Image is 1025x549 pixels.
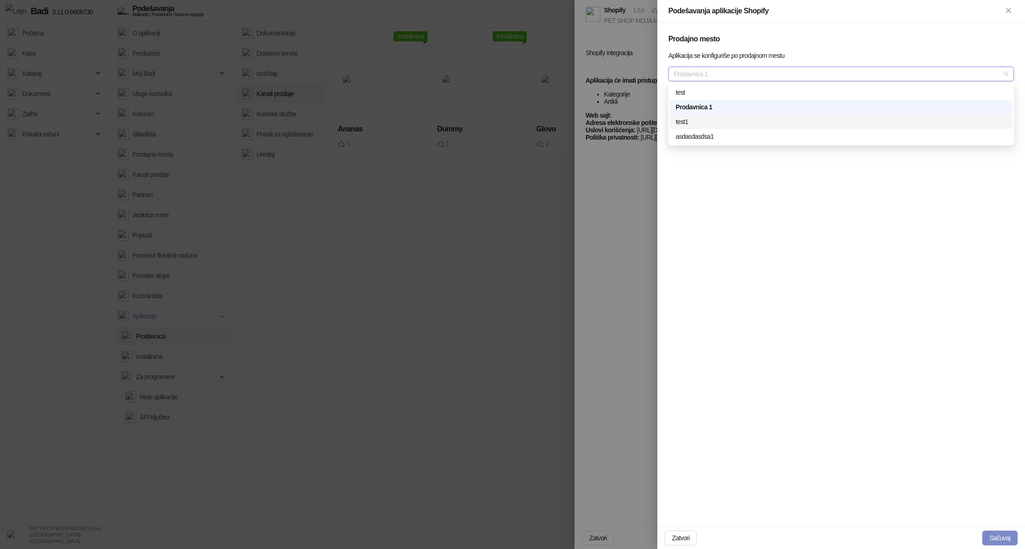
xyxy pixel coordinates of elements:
[674,67,1008,81] span: Prodavnica 1
[670,100,1012,114] div: Prodavnica 1
[1003,6,1014,17] button: Zatvori
[668,48,791,63] label: Aplikacija se konfiguriše po prodajnom mestu
[668,34,1014,45] h5: Prodajno mesto
[670,114,1012,129] div: test1
[665,531,697,545] button: Zatvori
[676,102,1007,112] div: Prodavnica 1
[676,117,1007,127] div: test1
[676,87,1007,97] div: test
[670,85,1012,100] div: test
[676,131,1007,141] div: asdasdasdsa1
[668,6,1003,17] div: Podešavanja aplikacije Shopify
[982,531,1018,545] button: Sačuvaj
[670,129,1012,144] div: asdasdasdsa1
